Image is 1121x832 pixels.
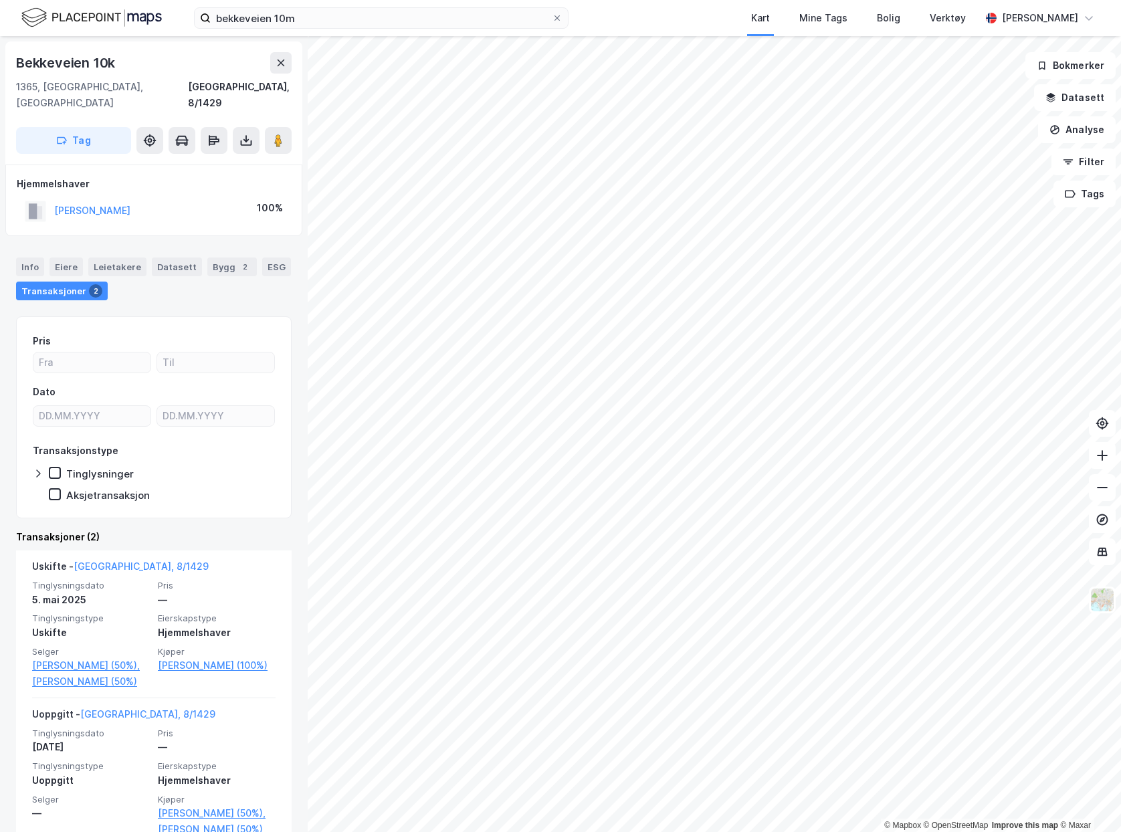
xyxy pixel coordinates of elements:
button: Tags [1053,181,1116,207]
input: Fra [33,352,150,373]
div: [PERSON_NAME] [1002,10,1078,26]
a: [PERSON_NAME] (50%), [158,805,276,821]
div: 100% [257,200,283,216]
span: Pris [158,728,276,739]
a: [GEOGRAPHIC_DATA], 8/1429 [74,560,209,572]
input: Til [157,352,274,373]
div: Bekkeveien 10k [16,52,118,74]
div: 5. mai 2025 [32,592,150,608]
button: Analyse [1038,116,1116,143]
img: Z [1090,587,1115,613]
span: Tinglysningstype [32,613,150,624]
span: Pris [158,580,276,591]
span: Eierskapstype [158,760,276,772]
div: Uskifte [32,625,150,641]
div: Dato [33,384,56,400]
div: Hjemmelshaver [17,176,291,192]
div: 2 [89,284,102,298]
input: Søk på adresse, matrikkel, gårdeiere, leietakere eller personer [211,8,552,28]
div: Leietakere [88,257,146,276]
span: Selger [32,794,150,805]
div: Hjemmelshaver [158,625,276,641]
div: — [32,805,150,821]
a: Mapbox [884,821,921,830]
div: ESG [262,257,291,276]
div: Bygg [207,257,257,276]
span: Tinglysningsdato [32,728,150,739]
div: Info [16,257,44,276]
a: [PERSON_NAME] (50%), [32,657,150,673]
div: Uoppgitt - [32,706,215,728]
div: Transaksjonstype [33,443,118,459]
div: Transaksjoner (2) [16,529,292,545]
div: Uskifte - [32,558,209,580]
div: Mine Tags [799,10,847,26]
div: 1365, [GEOGRAPHIC_DATA], [GEOGRAPHIC_DATA] [16,79,188,111]
div: Uoppgitt [32,772,150,789]
span: Tinglysningstype [32,760,150,772]
div: [DATE] [32,739,150,755]
div: Verktøy [930,10,966,26]
div: Aksjetransaksjon [66,489,150,502]
div: Kontrollprogram for chat [1054,768,1121,832]
a: OpenStreetMap [924,821,989,830]
input: DD.MM.YYYY [157,406,274,426]
input: DD.MM.YYYY [33,406,150,426]
div: Tinglysninger [66,467,134,480]
button: Filter [1051,148,1116,175]
button: Bokmerker [1025,52,1116,79]
div: — [158,592,276,608]
a: [PERSON_NAME] (50%) [32,673,150,690]
div: — [158,739,276,755]
a: [PERSON_NAME] (100%) [158,657,276,673]
iframe: Chat Widget [1054,768,1121,832]
div: Pris [33,333,51,349]
img: logo.f888ab2527a4732fd821a326f86c7f29.svg [21,6,162,29]
div: Datasett [152,257,202,276]
div: Bolig [877,10,900,26]
a: [GEOGRAPHIC_DATA], 8/1429 [80,708,215,720]
button: Datasett [1034,84,1116,111]
span: Kjøper [158,794,276,805]
span: Tinglysningsdato [32,580,150,591]
span: Kjøper [158,646,276,657]
span: Eierskapstype [158,613,276,624]
div: Hjemmelshaver [158,772,276,789]
div: [GEOGRAPHIC_DATA], 8/1429 [188,79,292,111]
div: 2 [238,260,251,274]
button: Tag [16,127,131,154]
span: Selger [32,646,150,657]
div: Transaksjoner [16,282,108,300]
a: Improve this map [992,821,1058,830]
div: Eiere [49,257,83,276]
div: Kart [751,10,770,26]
